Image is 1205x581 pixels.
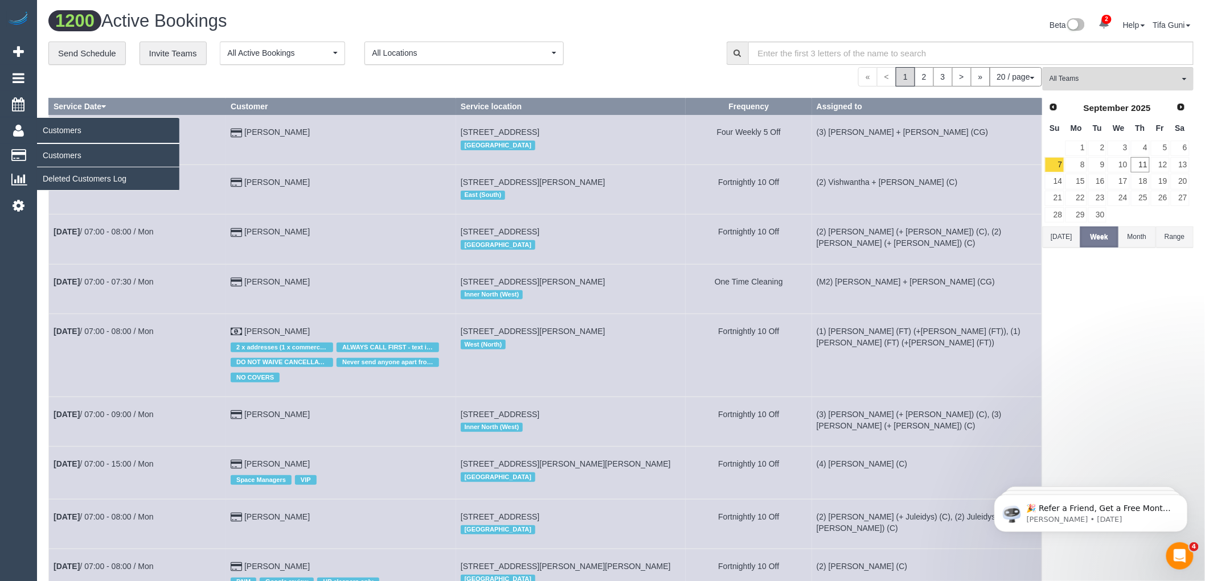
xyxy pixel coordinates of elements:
[461,562,671,571] span: [STREET_ADDRESS][PERSON_NAME][PERSON_NAME]
[1108,157,1129,172] a: 10
[1177,102,1186,112] span: Next
[226,98,456,115] th: Customer
[461,227,539,236] span: [STREET_ADDRESS]
[977,471,1205,550] iframe: Intercom notifications message
[226,164,456,214] td: Customer
[54,562,154,571] a: [DATE]/ 07:00 - 08:00 / Mon
[461,512,539,521] span: [STREET_ADDRESS]
[812,499,1042,549] td: Assigned to
[231,358,333,367] span: DO NOT WAIVE CANCELLATION FEE
[1043,67,1194,90] button: All Teams
[295,475,317,484] span: VIP
[231,179,242,187] i: Credit Card Payment
[37,144,179,167] a: Customers
[1171,174,1190,189] a: 20
[37,143,179,191] ul: Customers
[748,42,1194,65] input: Enter the first 3 letters of the name to search
[244,277,310,286] a: [PERSON_NAME]
[858,67,878,86] span: «
[461,522,681,537] div: Location
[1151,191,1170,206] a: 26
[686,215,811,264] td: Frequency
[231,343,333,352] span: 2 x addresses (1 x commercial and 1 x residential)
[220,42,345,65] button: All Active Bookings
[337,343,439,352] span: ALWAYS CALL FIRST - text if no answer
[49,98,226,115] th: Service Date
[877,67,896,86] span: <
[226,397,456,446] td: Customer
[456,447,686,499] td: Service location
[49,397,226,446] td: Schedule date
[364,42,564,65] button: All Locations
[812,447,1042,499] td: Assigned to
[1132,103,1151,113] span: 2025
[686,98,811,115] th: Frequency
[1131,174,1150,189] a: 18
[231,513,242,521] i: Credit Card Payment
[231,411,242,419] i: Credit Card Payment
[812,98,1042,115] th: Assigned to
[54,512,154,521] a: [DATE]/ 07:00 - 08:00 / Mon
[456,397,686,446] td: Service location
[49,499,226,549] td: Schedule date
[49,447,226,499] td: Schedule date
[244,410,310,419] a: [PERSON_NAME]
[54,410,154,419] a: [DATE]/ 07:00 - 09:00 / Mon
[1065,157,1087,172] a: 8
[1093,11,1115,36] a: 2
[54,227,80,236] b: [DATE]
[1175,123,1185,133] span: Saturday
[231,328,242,336] i: Check Payment
[1136,123,1145,133] span: Thursday
[1108,191,1129,206] a: 24
[1049,102,1058,112] span: Prev
[1131,141,1150,156] a: 4
[686,164,811,214] td: Frequency
[37,117,179,143] span: Customers
[1088,141,1107,156] a: 2
[48,11,613,31] h1: Active Bookings
[1123,20,1145,30] a: Help
[1066,18,1085,33] img: New interface
[54,327,80,336] b: [DATE]
[1088,191,1107,206] a: 23
[244,127,310,137] a: [PERSON_NAME]
[1043,67,1194,85] ol: All Teams
[456,314,686,397] td: Service location
[1093,123,1102,133] span: Tuesday
[1045,174,1064,189] a: 14
[54,512,80,521] b: [DATE]
[54,410,80,419] b: [DATE]
[1050,123,1060,133] span: Sunday
[226,215,456,264] td: Customer
[456,98,686,115] th: Service location
[372,47,549,59] span: All Locations
[461,178,605,187] span: [STREET_ADDRESS][PERSON_NAME]
[1151,141,1170,156] a: 5
[226,447,456,499] td: Customer
[461,459,671,468] span: [STREET_ADDRESS][PERSON_NAME][PERSON_NAME]
[1065,207,1087,222] a: 29
[461,237,681,252] div: Location
[1166,542,1194,570] iframe: Intercom live chat
[952,67,972,86] a: >
[686,447,811,499] td: Frequency
[231,460,242,468] i: Credit Card Payment
[54,459,80,468] b: [DATE]
[1045,191,1064,206] a: 21
[1080,226,1118,248] button: Week
[244,562,310,571] a: [PERSON_NAME]
[49,264,226,314] td: Schedule date
[1084,103,1129,113] span: September
[1046,100,1061,116] a: Prev
[49,215,226,264] td: Schedule date
[461,420,681,435] div: Location
[49,115,226,164] td: Schedule date
[812,264,1042,314] td: Assigned to
[1102,15,1112,24] span: 2
[244,459,310,468] a: [PERSON_NAME]
[1065,141,1087,156] a: 1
